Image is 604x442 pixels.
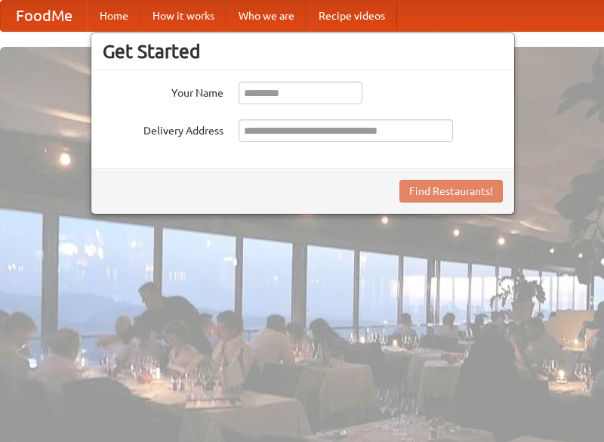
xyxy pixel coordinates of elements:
label: Your Name [103,82,223,100]
button: Find Restaurants! [399,180,503,202]
a: Home [88,1,140,31]
label: Delivery Address [103,119,223,138]
a: Who we are [226,1,307,31]
a: How it works [140,1,226,31]
a: Recipe videos [307,1,397,31]
h3: Get Started [103,40,503,63]
a: FoodMe [1,1,88,31]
